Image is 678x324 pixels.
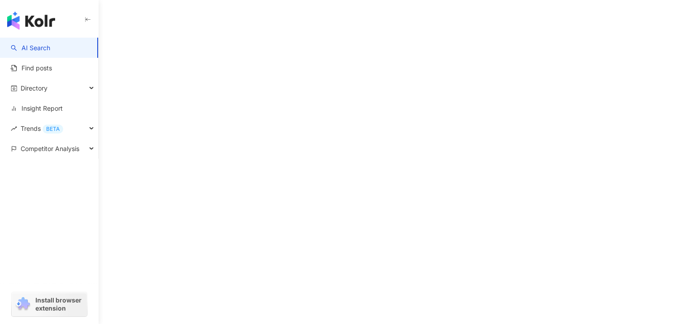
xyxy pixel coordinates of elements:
[11,43,50,52] a: searchAI Search
[21,118,63,138] span: Trends
[11,104,63,113] a: Insight Report
[43,125,63,134] div: BETA
[35,296,84,312] span: Install browser extension
[12,292,87,316] a: chrome extensionInstall browser extension
[21,78,48,98] span: Directory
[11,125,17,132] span: rise
[11,64,52,73] a: Find posts
[14,297,31,311] img: chrome extension
[21,138,79,159] span: Competitor Analysis
[7,12,55,30] img: logo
